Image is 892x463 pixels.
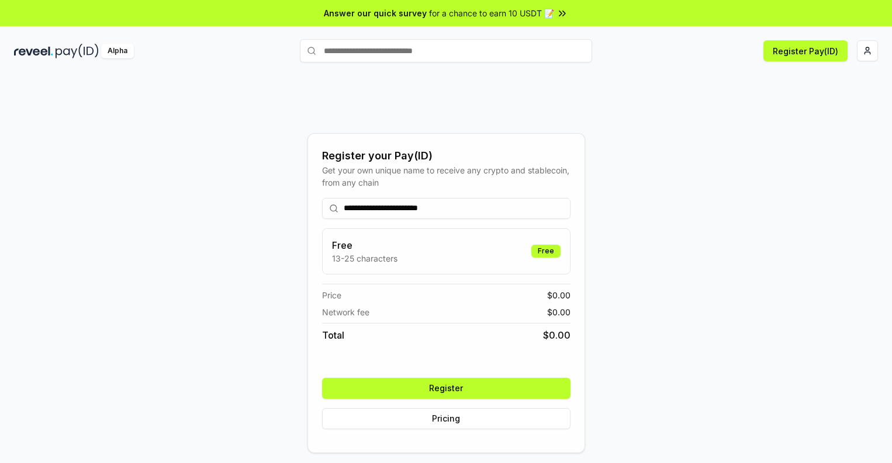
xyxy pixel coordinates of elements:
[332,238,397,252] h3: Free
[322,164,571,189] div: Get your own unique name to receive any crypto and stablecoin, from any chain
[14,44,53,58] img: reveel_dark
[322,306,369,318] span: Network fee
[322,289,341,301] span: Price
[547,289,571,301] span: $ 0.00
[322,408,571,429] button: Pricing
[322,378,571,399] button: Register
[429,7,554,19] span: for a chance to earn 10 USDT 📝
[324,7,427,19] span: Answer our quick survey
[322,328,344,342] span: Total
[322,148,571,164] div: Register your Pay(ID)
[547,306,571,318] span: $ 0.00
[763,40,848,61] button: Register Pay(ID)
[531,245,561,257] div: Free
[56,44,99,58] img: pay_id
[332,252,397,264] p: 13-25 characters
[101,44,134,58] div: Alpha
[543,328,571,342] span: $ 0.00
